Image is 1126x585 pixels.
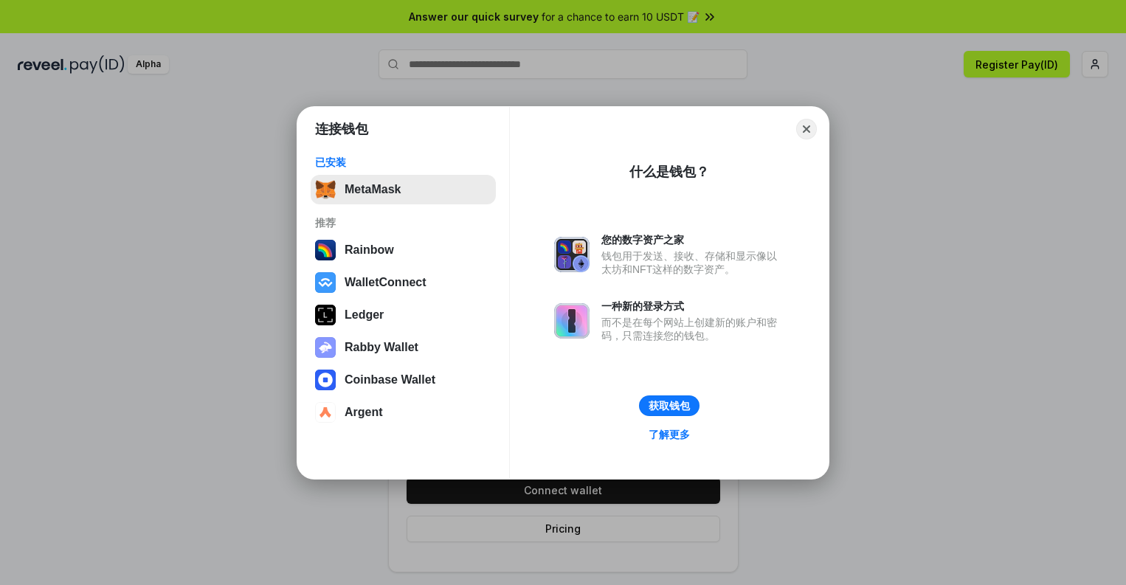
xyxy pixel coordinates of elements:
img: svg+xml,%3Csvg%20fill%3D%22none%22%20height%3D%2233%22%20viewBox%3D%220%200%2035%2033%22%20width%... [315,179,336,200]
div: 一种新的登录方式 [601,300,784,313]
div: Argent [345,406,383,419]
button: Ledger [311,300,496,330]
button: 获取钱包 [639,395,700,416]
div: Ledger [345,308,384,322]
button: Coinbase Wallet [311,365,496,395]
div: Rainbow [345,243,394,257]
div: MetaMask [345,183,401,196]
img: svg+xml,%3Csvg%20xmlns%3D%22http%3A%2F%2Fwww.w3.org%2F2000%2Fsvg%22%20fill%3D%22none%22%20viewBox... [554,237,590,272]
h1: 连接钱包 [315,120,368,138]
button: Rabby Wallet [311,333,496,362]
img: svg+xml,%3Csvg%20width%3D%22120%22%20height%3D%22120%22%20viewBox%3D%220%200%20120%20120%22%20fil... [315,240,336,260]
div: 了解更多 [649,428,690,441]
div: 获取钱包 [649,399,690,412]
button: MetaMask [311,175,496,204]
img: svg+xml,%3Csvg%20xmlns%3D%22http%3A%2F%2Fwww.w3.org%2F2000%2Fsvg%22%20fill%3D%22none%22%20viewBox... [554,303,590,339]
div: 您的数字资产之家 [601,233,784,246]
div: 已安装 [315,156,491,169]
div: Rabby Wallet [345,341,418,354]
img: svg+xml,%3Csvg%20width%3D%2228%22%20height%3D%2228%22%20viewBox%3D%220%200%2028%2028%22%20fill%3D... [315,272,336,293]
button: WalletConnect [311,268,496,297]
img: svg+xml,%3Csvg%20width%3D%2228%22%20height%3D%2228%22%20viewBox%3D%220%200%2028%2028%22%20fill%3D... [315,402,336,423]
div: 而不是在每个网站上创建新的账户和密码，只需连接您的钱包。 [601,316,784,342]
button: Close [796,119,817,139]
div: WalletConnect [345,276,426,289]
div: 什么是钱包？ [629,163,709,181]
button: Argent [311,398,496,427]
img: svg+xml,%3Csvg%20xmlns%3D%22http%3A%2F%2Fwww.w3.org%2F2000%2Fsvg%22%20fill%3D%22none%22%20viewBox... [315,337,336,358]
div: 推荐 [315,216,491,229]
img: svg+xml,%3Csvg%20width%3D%2228%22%20height%3D%2228%22%20viewBox%3D%220%200%2028%2028%22%20fill%3D... [315,370,336,390]
div: Coinbase Wallet [345,373,435,387]
a: 了解更多 [640,425,699,444]
button: Rainbow [311,235,496,265]
div: 钱包用于发送、接收、存储和显示像以太坊和NFT这样的数字资产。 [601,249,784,276]
img: svg+xml,%3Csvg%20xmlns%3D%22http%3A%2F%2Fwww.w3.org%2F2000%2Fsvg%22%20width%3D%2228%22%20height%3... [315,305,336,325]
